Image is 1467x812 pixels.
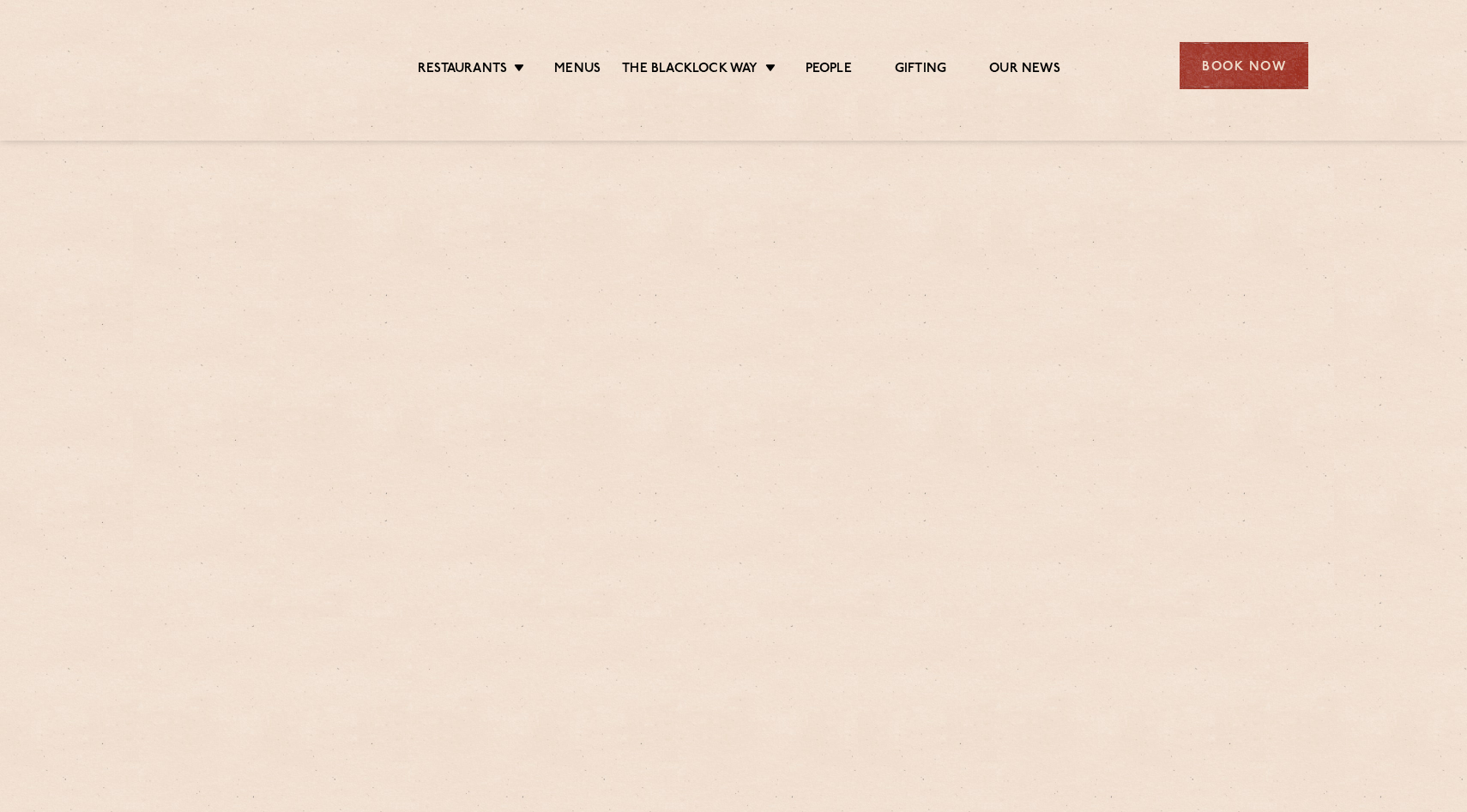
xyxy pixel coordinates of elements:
a: Restaurants [418,61,507,80]
a: Menus [554,61,601,80]
a: The Blacklock Way [622,61,758,80]
div: Book Now [1180,42,1308,89]
a: Our News [989,61,1060,80]
a: People [806,61,852,80]
a: Gifting [895,61,946,80]
img: svg%3E [159,16,307,115]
